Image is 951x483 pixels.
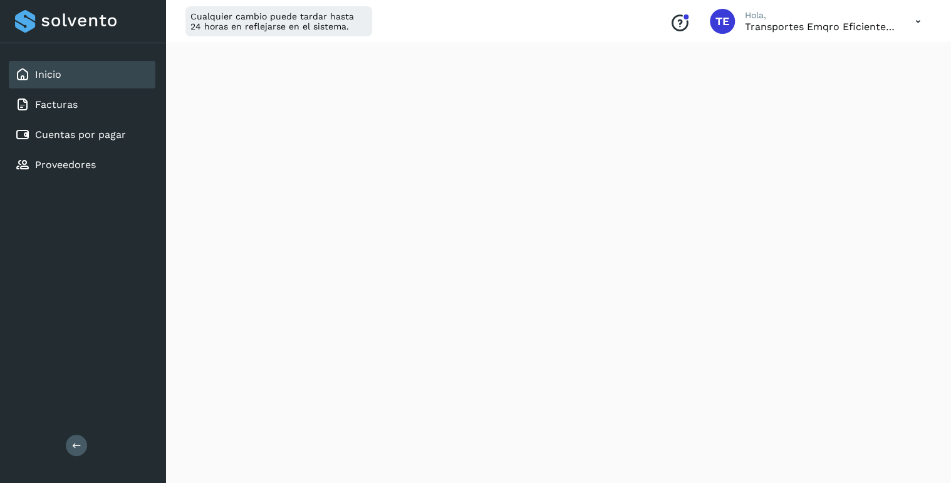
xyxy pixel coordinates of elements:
[35,129,126,141] a: Cuentas por pagar
[9,61,155,88] div: Inicio
[35,159,96,171] a: Proveedores
[745,10,895,21] p: Hola,
[185,6,372,36] div: Cualquier cambio puede tardar hasta 24 horas en reflejarse en el sistema.
[35,68,61,80] a: Inicio
[9,91,155,119] div: Facturas
[9,151,155,179] div: Proveedores
[35,98,78,110] a: Facturas
[9,121,155,149] div: Cuentas por pagar
[745,21,895,33] p: Transportes Emqro Eficientes SA de CV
